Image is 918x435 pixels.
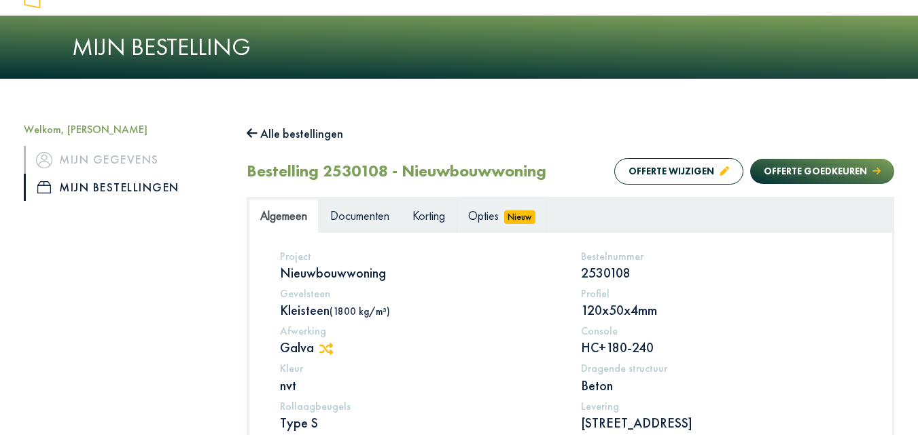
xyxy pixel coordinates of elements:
[330,208,389,223] span: Documenten
[249,199,892,232] ul: Tabs
[247,162,546,181] h2: Bestelling 2530108 - Nieuwbouwwoning
[280,324,561,337] h5: Afwerking
[581,287,862,300] h5: Profiel
[614,158,743,185] button: Offerte wijzigen
[37,181,51,193] img: icon
[581,264,862,282] p: 2530108
[581,362,862,375] h5: Dragende structuur
[247,123,343,145] button: Alle bestellingen
[280,400,561,413] h5: Rollaagbeugels
[280,377,561,394] p: nvt
[280,414,561,432] p: Type S
[72,33,847,62] h1: Mijn bestelling
[750,159,894,184] button: Offerte goedkeuren
[24,146,226,173] a: iconMijn gegevens
[280,301,561,319] p: Kleisteen
[280,250,561,263] h5: Project
[581,339,862,356] p: HC+180-240
[581,324,862,337] h5: Console
[581,250,862,263] h5: Bestelnummer
[24,174,226,201] a: iconMijn bestellingen
[280,362,561,375] h5: Kleur
[280,264,561,282] p: Nieuwbouwwoning
[504,210,535,224] span: Nieuw
[581,377,862,394] p: Beton
[280,339,561,356] p: Galva
[330,305,390,318] span: (1800 kg/m³)
[581,400,862,413] h5: Levering
[581,301,862,319] p: 120x50x4mm
[468,208,499,223] span: Opties
[36,152,52,168] img: icon
[24,123,226,136] h5: Welkom, [PERSON_NAME]
[412,208,445,223] span: Korting
[260,208,307,223] span: Algemeen
[280,287,561,300] h5: Gevelsteen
